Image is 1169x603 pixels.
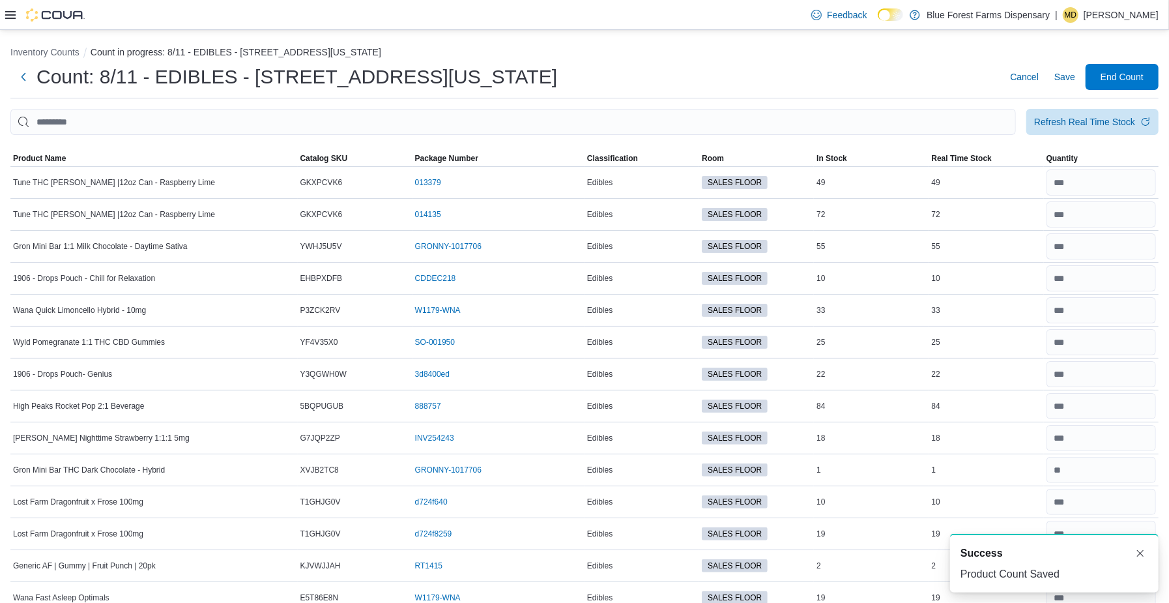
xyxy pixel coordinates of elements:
div: 1 [814,462,929,478]
div: 25 [814,334,929,350]
span: Edibles [587,177,613,188]
button: Classification [584,151,699,166]
span: In Stock [816,153,847,164]
button: Real Time Stock [929,151,1044,166]
div: 22 [929,366,1044,382]
span: Edibles [587,337,613,347]
span: YF4V35X0 [300,337,338,347]
p: [PERSON_NAME] [1084,7,1159,23]
div: 10 [814,271,929,286]
span: Edibles [587,433,613,443]
span: SALES FLOOR [702,559,768,572]
span: Edibles [587,529,613,539]
span: Product Name [13,153,66,164]
span: SALES FLOOR [708,177,762,188]
span: Tune THC [PERSON_NAME] |12oz Can - Raspberry Lime [13,209,215,220]
span: Wana Fast Asleep Optimals [13,593,109,603]
span: Quantity [1046,153,1078,164]
span: 1906 - Drops Pouch- Genius [13,369,112,379]
div: 10 [929,271,1044,286]
button: Save [1049,64,1080,90]
span: Edibles [587,209,613,220]
img: Cova [26,8,85,22]
span: Edibles [587,241,613,252]
span: SALES FLOOR [702,304,768,317]
span: G7JQP2ZP [300,433,340,443]
div: 55 [929,239,1044,254]
span: GKXPCVK6 [300,177,343,188]
span: Wyld Pomegranate 1:1 THC CBD Gummies [13,337,165,347]
span: E5T86E8N [300,593,339,603]
span: SALES FLOOR [708,209,762,220]
div: Refresh Real Time Stock [1034,115,1135,128]
a: 014135 [415,209,441,220]
a: 888757 [415,401,441,411]
div: 55 [814,239,929,254]
span: Success [960,546,1003,561]
span: Feedback [827,8,867,22]
div: Notification [960,546,1148,561]
button: End Count [1086,64,1159,90]
nav: An example of EuiBreadcrumbs [10,46,1159,61]
div: 18 [929,430,1044,446]
div: 18 [814,430,929,446]
span: SALES FLOOR [702,176,768,189]
span: Tune THC [PERSON_NAME] |12oz Can - Raspberry Lime [13,177,215,188]
span: Edibles [587,369,613,379]
span: SALES FLOOR [708,368,762,380]
span: Gron Mini Bar THC Dark Chocolate - Hybrid [13,465,165,475]
button: Dismiss toast [1133,546,1148,561]
div: 10 [929,494,1044,510]
button: Next [10,64,36,90]
span: SALES FLOOR [708,464,762,476]
button: Catalog SKU [298,151,412,166]
div: 72 [814,207,929,222]
button: Refresh Real Time Stock [1026,109,1159,135]
span: Catalog SKU [300,153,348,164]
span: SALES FLOOR [702,336,768,349]
span: YWHJ5U5V [300,241,342,252]
span: Gron Mini Bar 1:1 Milk Chocolate - Daytime Sativa [13,241,187,252]
span: SALES FLOOR [702,495,768,508]
span: SALES FLOOR [708,241,762,252]
div: 84 [814,398,929,414]
div: 33 [929,302,1044,318]
span: Save [1054,70,1075,83]
span: Classification [587,153,638,164]
div: 2 [814,558,929,574]
span: SALES FLOOR [702,527,768,540]
p: | [1055,7,1058,23]
span: T1GHJG0V [300,529,341,539]
input: This is a search bar. After typing your query, hit enter to filter the results lower in the page. [10,109,1016,135]
div: 22 [814,366,929,382]
span: P3ZCK2RV [300,305,341,316]
span: Edibles [587,593,613,603]
div: 84 [929,398,1044,414]
span: SALES FLOOR [708,528,762,540]
a: d724f640 [415,497,448,507]
button: Quantity [1044,151,1159,166]
h1: Count: 8/11 - EDIBLES - [STREET_ADDRESS][US_STATE] [36,64,557,90]
span: SALES FLOOR [708,304,762,316]
span: Lost Farm Dragonfruit x Frose 100mg [13,529,143,539]
a: d724f8259 [415,529,452,539]
span: Room [702,153,724,164]
span: Edibles [587,497,613,507]
a: INV254243 [415,433,454,443]
a: GRONNY-1017706 [415,465,482,475]
span: SALES FLOOR [702,463,768,477]
span: Lost Farm Dragonfruit x Frose 100mg [13,497,143,507]
button: Inventory Counts [10,47,79,57]
span: SALES FLOOR [708,400,762,412]
span: SALES FLOOR [702,240,768,253]
button: Cancel [1005,64,1044,90]
div: 49 [814,175,929,190]
span: 5BQPUGUB [300,401,344,411]
a: W1179-WNA [415,305,461,316]
span: GKXPCVK6 [300,209,343,220]
span: SALES FLOOR [708,272,762,284]
span: T1GHJG0V [300,497,341,507]
button: In Stock [814,151,929,166]
span: 1906 - Drops Pouch - Chill for Relaxation [13,273,155,284]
